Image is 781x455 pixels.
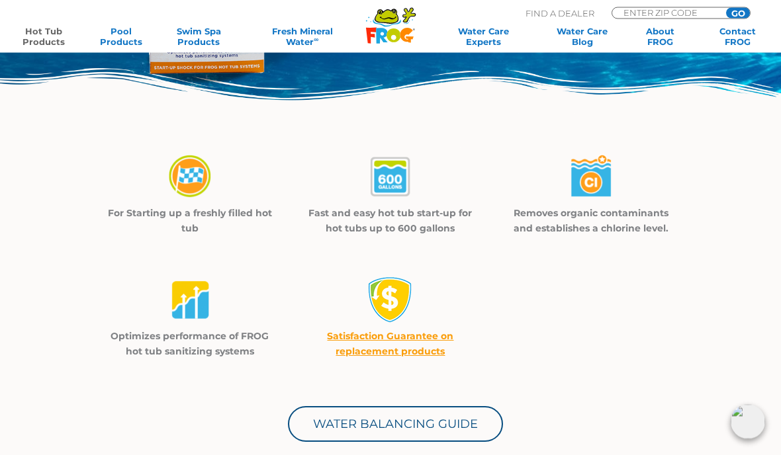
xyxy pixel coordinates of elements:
a: Water CareBlog [552,26,612,47]
a: ContactFROG [708,26,768,47]
a: Water CareExperts [432,26,535,47]
a: Hot TubProducts [13,26,73,47]
img: jumpstart-04 [167,277,213,324]
a: Swim SpaProducts [169,26,229,47]
img: money-back1-small [367,277,414,323]
p: For Starting up a freshly filled hot tub [106,206,273,237]
img: openIcon [731,405,765,439]
p: Removes organic contaminants and establishes a chlorine level. [508,206,675,237]
a: Fresh MineralWater∞ [246,26,359,47]
a: Water Balancing Guide [288,407,503,442]
a: AboutFROG [630,26,690,47]
img: jumpstart-03 [568,154,614,201]
p: Fast and easy hot tub start-up for hot tubs up to 600 gallons [306,206,474,237]
input: Zip Code Form [622,8,712,17]
p: Optimizes performance of FROG hot tub sanitizing systems [106,329,273,360]
img: jumpstart-01 [167,154,213,201]
sup: ∞ [314,36,318,43]
img: jumpstart-02 [367,154,414,201]
input: GO [726,8,750,19]
a: Satisfaction Guarantee on replacement products [327,331,453,358]
p: Find A Dealer [526,7,594,19]
a: PoolProducts [91,26,151,47]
